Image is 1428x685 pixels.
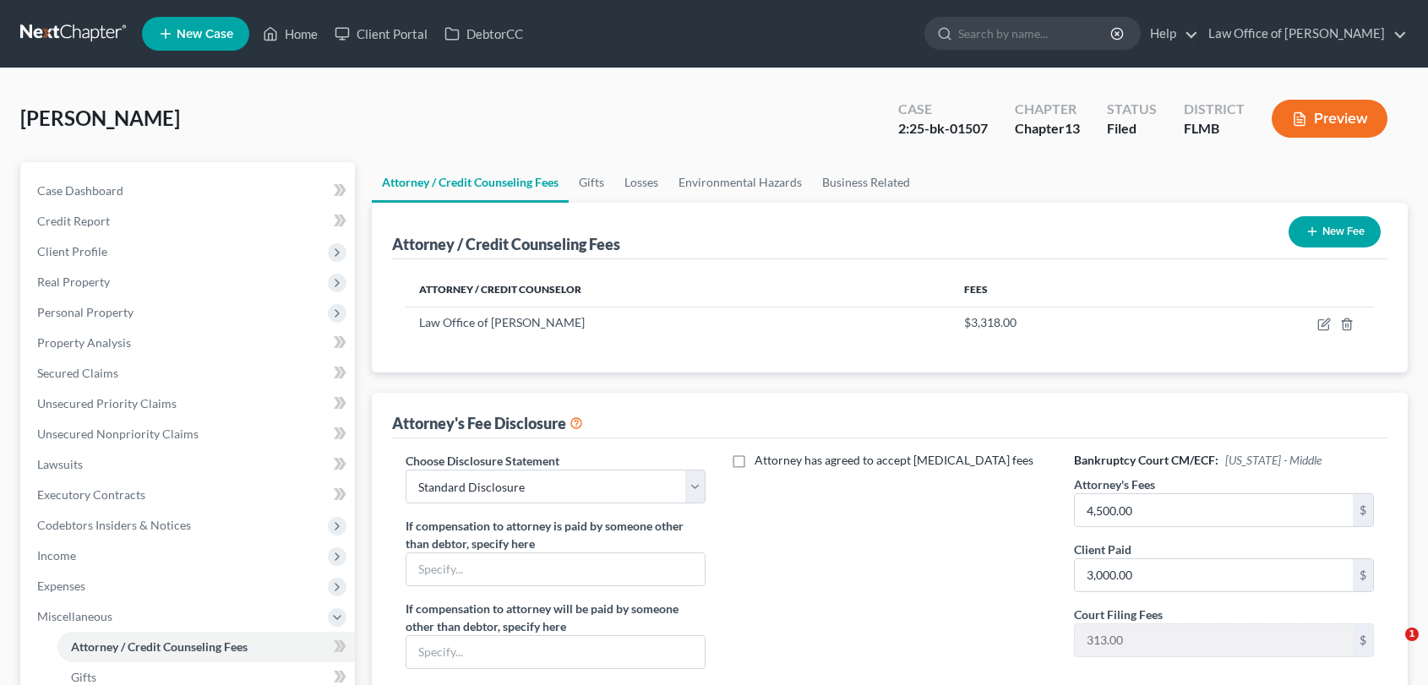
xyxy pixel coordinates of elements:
[1065,120,1080,136] span: 13
[37,366,118,380] span: Secured Claims
[812,162,920,203] a: Business Related
[1353,624,1373,656] div: $
[392,234,620,254] div: Attorney / Credit Counseling Fees
[1075,559,1354,591] input: 0.00
[37,396,177,410] span: Unsecured Priority Claims
[1353,559,1373,591] div: $
[326,19,436,49] a: Client Portal
[24,480,355,510] a: Executory Contracts
[24,176,355,206] a: Case Dashboard
[1107,100,1157,119] div: Status
[37,518,191,532] span: Codebtors Insiders & Notices
[569,162,614,203] a: Gifts
[668,162,812,203] a: Environmental Hazards
[37,305,134,319] span: Personal Property
[1225,453,1322,467] span: [US_STATE] - Middle
[37,487,145,502] span: Executory Contracts
[37,183,123,198] span: Case Dashboard
[958,18,1113,49] input: Search by name...
[24,206,355,236] a: Credit Report
[37,548,76,563] span: Income
[964,315,1016,329] span: $3,318.00
[964,283,988,296] span: Fees
[1200,19,1407,49] a: Law Office of [PERSON_NAME]
[24,419,355,449] a: Unsecured Nonpriority Claims
[614,162,668,203] a: Losses
[24,358,355,389] a: Secured Claims
[20,106,180,130] span: [PERSON_NAME]
[406,517,706,552] label: If compensation to attorney is paid by someone other than debtor, specify here
[1074,452,1375,469] h6: Bankruptcy Court CM/ECF:
[1405,628,1419,641] span: 1
[37,244,107,258] span: Client Profile
[1015,119,1080,139] div: Chapter
[24,389,355,419] a: Unsecured Priority Claims
[1272,100,1387,138] button: Preview
[1353,494,1373,526] div: $
[1142,19,1198,49] a: Help
[1184,119,1245,139] div: FLMB
[1075,624,1354,656] input: 0.00
[24,328,355,358] a: Property Analysis
[406,553,706,585] input: Specify...
[898,100,988,119] div: Case
[1371,628,1411,668] iframe: Intercom live chat
[419,315,585,329] span: Law Office of [PERSON_NAME]
[37,275,110,289] span: Real Property
[1074,606,1163,623] label: Court Filing Fees
[755,453,1033,467] span: Attorney has agreed to accept [MEDICAL_DATA] fees
[406,600,706,635] label: If compensation to attorney will be paid by someone other than debtor, specify here
[71,639,248,654] span: Attorney / Credit Counseling Fees
[436,19,531,49] a: DebtorCC
[57,632,355,662] a: Attorney / Credit Counseling Fees
[37,579,85,593] span: Expenses
[37,214,110,228] span: Credit Report
[406,636,706,668] input: Specify...
[406,452,559,470] label: Choose Disclosure Statement
[37,609,112,623] span: Miscellaneous
[177,28,233,41] span: New Case
[37,457,83,471] span: Lawsuits
[1289,216,1381,247] button: New Fee
[1074,476,1155,493] label: Attorney's Fees
[71,670,96,684] span: Gifts
[1075,494,1354,526] input: 0.00
[37,427,199,441] span: Unsecured Nonpriority Claims
[1184,100,1245,119] div: District
[254,19,326,49] a: Home
[1107,119,1157,139] div: Filed
[392,413,583,433] div: Attorney's Fee Disclosure
[419,283,581,296] span: Attorney / Credit Counselor
[37,335,131,350] span: Property Analysis
[1015,100,1080,119] div: Chapter
[898,119,988,139] div: 2:25-bk-01507
[372,162,569,203] a: Attorney / Credit Counseling Fees
[24,449,355,480] a: Lawsuits
[1074,541,1131,558] label: Client Paid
